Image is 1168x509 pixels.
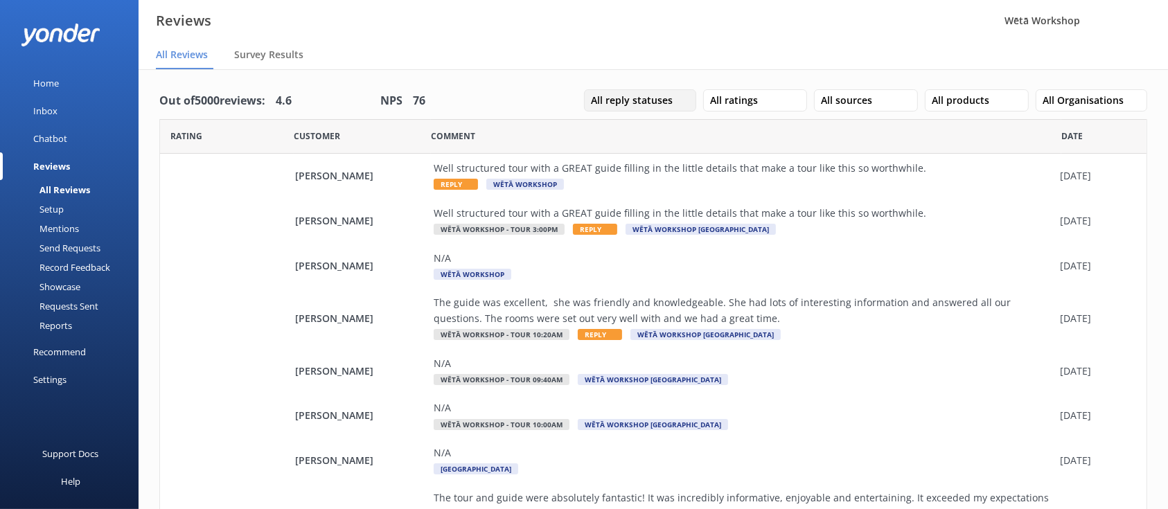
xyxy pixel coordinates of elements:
[8,258,110,277] div: Record Feedback
[434,419,569,430] span: Wētā Workshop - Tour 10:00am
[8,258,139,277] a: Record Feedback
[486,179,564,190] span: Wētā Workshop
[295,311,427,326] span: [PERSON_NAME]
[8,199,64,219] div: Setup
[8,296,98,316] div: Requests Sent
[295,168,427,184] span: [PERSON_NAME]
[1043,93,1132,108] span: All Organisations
[8,296,139,316] a: Requests Sent
[434,251,1053,266] div: N/A
[413,92,425,110] h4: 76
[630,329,781,340] span: Wētā Workshop [GEOGRAPHIC_DATA]
[1060,453,1129,468] div: [DATE]
[43,440,99,467] div: Support Docs
[8,316,139,335] a: Reports
[434,374,569,385] span: Wētā Workshop - Tour 09:40am
[8,219,79,238] div: Mentions
[591,93,681,108] span: All reply statuses
[159,92,265,110] h4: Out of 5000 reviews:
[434,445,1053,461] div: N/A
[821,93,881,108] span: All sources
[1061,130,1083,143] span: Date
[1060,364,1129,379] div: [DATE]
[21,24,100,46] img: yonder-white-logo.png
[434,224,565,235] span: Wētā Workshop - Tour 3:00pm
[626,224,776,235] span: Wētā Workshop [GEOGRAPHIC_DATA]
[1060,168,1129,184] div: [DATE]
[276,92,292,110] h4: 4.6
[578,374,728,385] span: Wētā Workshop [GEOGRAPHIC_DATA]
[434,269,511,280] span: Wētā Workshop
[1060,311,1129,326] div: [DATE]
[1060,213,1129,229] div: [DATE]
[156,10,211,32] h3: Reviews
[170,130,202,143] span: Date
[434,295,1053,326] div: The guide was excellent, she was friendly and knowledgeable. She had lots of interesting informat...
[578,419,728,430] span: Wētā Workshop [GEOGRAPHIC_DATA]
[8,316,72,335] div: Reports
[295,453,427,468] span: [PERSON_NAME]
[33,97,57,125] div: Inbox
[33,366,67,393] div: Settings
[33,125,67,152] div: Chatbot
[434,161,1053,176] div: Well structured tour with a GREAT guide filling in the little details that make a tour like this ...
[8,180,90,199] div: All Reviews
[434,329,569,340] span: Wētā Workshop - Tour 10:20am
[294,130,340,143] span: Date
[434,179,478,190] span: Reply
[573,224,617,235] span: Reply
[932,93,998,108] span: All products
[434,400,1053,416] div: N/A
[1060,258,1129,274] div: [DATE]
[295,258,427,274] span: [PERSON_NAME]
[33,338,86,366] div: Recommend
[295,364,427,379] span: [PERSON_NAME]
[710,93,766,108] span: All ratings
[431,130,475,143] span: Question
[234,48,303,62] span: Survey Results
[8,219,139,238] a: Mentions
[380,92,402,110] h4: NPS
[8,277,139,296] a: Showcase
[33,152,70,180] div: Reviews
[578,329,622,340] span: Reply
[8,238,100,258] div: Send Requests
[8,199,139,219] a: Setup
[8,238,139,258] a: Send Requests
[61,467,80,495] div: Help
[295,213,427,229] span: [PERSON_NAME]
[33,69,59,97] div: Home
[8,180,139,199] a: All Reviews
[434,463,518,474] span: [GEOGRAPHIC_DATA]
[434,206,1053,221] div: Well structured tour with a GREAT guide filling in the little details that make a tour like this ...
[295,408,427,423] span: [PERSON_NAME]
[434,356,1053,371] div: N/A
[156,48,208,62] span: All Reviews
[8,277,80,296] div: Showcase
[1060,408,1129,423] div: [DATE]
